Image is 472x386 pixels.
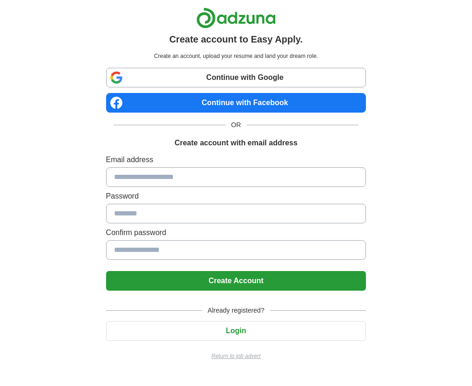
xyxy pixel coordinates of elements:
span: Already registered? [202,306,270,315]
button: Login [106,321,366,341]
span: OR [226,120,247,130]
a: Return to job advert [106,352,366,360]
a: Continue with Facebook [106,93,366,113]
label: Email address [106,154,366,165]
label: Confirm password [106,227,366,238]
a: Continue with Google [106,68,366,87]
button: Create Account [106,271,366,291]
img: Adzuna logo [196,7,276,29]
label: Password [106,191,366,202]
h1: Create account to Easy Apply. [169,32,303,46]
h1: Create account with email address [174,137,297,149]
a: Login [106,327,366,335]
p: Create an account, upload your resume and land your dream role. [108,52,365,60]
